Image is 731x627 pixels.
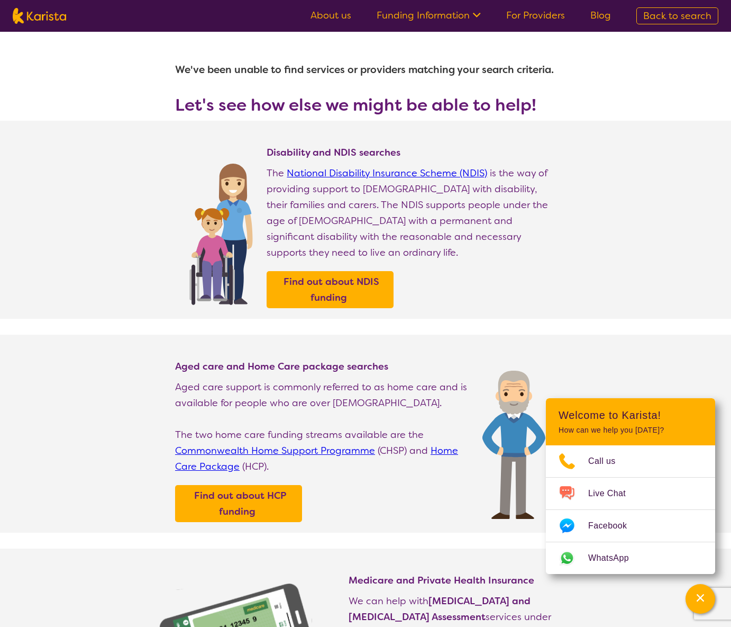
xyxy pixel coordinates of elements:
span: WhatsApp [588,550,642,566]
h1: We've been unable to find services or providers matching your search criteria. [175,57,556,83]
span: Live Chat [588,486,638,501]
a: About us [310,9,351,22]
a: For Providers [506,9,565,22]
a: Blog [590,9,611,22]
span: Back to search [643,10,711,22]
img: Find NDIS and Disability services and providers [186,157,256,305]
img: Find Age care and home care package services and providers [482,371,545,519]
p: How can we help you [DATE]? [559,426,702,435]
a: Web link opens in a new tab. [546,542,715,574]
h3: Let's see how else we might be able to help! [175,95,556,114]
button: Channel Menu [686,584,715,614]
span: Facebook [588,518,639,534]
p: The two home care funding streams available are the (CHSP) and (HCP). [175,427,472,474]
h4: Disability and NDIS searches [267,146,556,159]
a: Find out about NDIS funding [269,274,391,306]
ul: Choose channel [546,445,715,574]
b: [MEDICAL_DATA] and [MEDICAL_DATA] Assessment [349,595,531,623]
div: Channel Menu [546,398,715,574]
a: Find out about HCP funding [178,488,299,519]
h4: Aged care and Home Care package searches [175,360,472,373]
a: National Disability Insurance Scheme (NDIS) [287,167,487,180]
b: Find out about HCP funding [194,489,286,518]
h4: Medicare and Private Health Insurance [349,574,556,587]
span: Call us [588,453,628,469]
a: Commonwealth Home Support Programme [175,444,375,457]
a: Funding Information [377,9,481,22]
a: Back to search [636,7,718,24]
p: The is the way of providing support to [DEMOGRAPHIC_DATA] with disability, their families and car... [267,165,556,261]
img: Karista logo [13,8,66,24]
h2: Welcome to Karista! [559,409,702,422]
p: Aged care support is commonly referred to as home care and is available for people who are over [... [175,379,472,411]
b: Find out about NDIS funding [284,275,379,304]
